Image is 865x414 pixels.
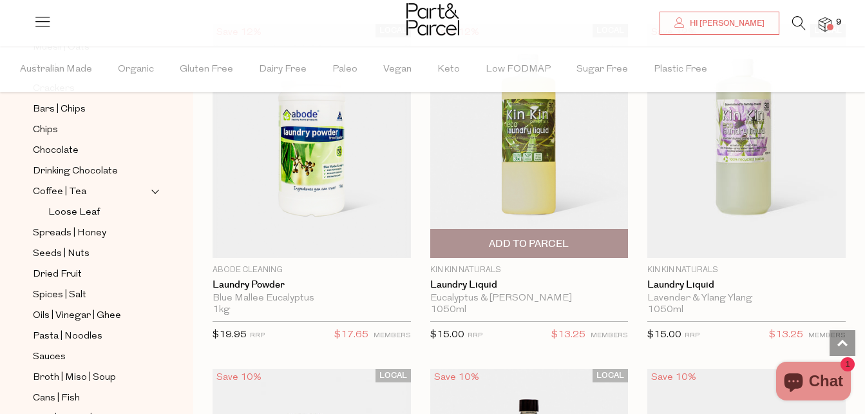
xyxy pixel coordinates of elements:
a: Seeds | Nuts [33,246,150,262]
span: Low FODMAP [486,47,551,92]
small: MEMBERS [591,332,628,339]
span: Broth | Miso | Soup [33,370,116,386]
span: LOCAL [593,369,628,382]
div: Save 10% [430,369,483,386]
span: $15.00 [430,330,464,340]
span: Paleo [332,47,357,92]
a: Broth | Miso | Soup [33,370,150,386]
span: $13.25 [551,327,585,344]
span: 1050ml [647,304,683,316]
span: Gluten Free [180,47,233,92]
a: Spices | Salt [33,287,150,303]
inbox-online-store-chat: Shopify online store chat [772,362,855,404]
button: Add To Parcel [430,229,629,258]
span: Coffee | Tea [33,184,86,200]
p: Kin Kin Naturals [430,264,629,276]
a: Drinking Chocolate [33,163,150,179]
small: RRP [685,332,699,339]
a: Chocolate [33,143,150,159]
a: Hi [PERSON_NAME] [660,12,779,35]
a: Laundry Liquid [647,279,846,291]
span: Dairy Free [259,47,307,92]
button: Expand/Collapse Coffee | Tea [151,184,160,199]
div: Save 10% [647,369,700,386]
a: Coffee | Tea [33,184,150,200]
a: 9 [819,17,832,31]
small: MEMBERS [808,332,846,339]
span: 9 [833,17,844,28]
a: Oils | Vinegar | Ghee [33,308,150,324]
span: Seeds | Nuts [33,246,90,262]
span: Hi [PERSON_NAME] [687,18,765,29]
span: Sugar Free [576,47,628,92]
span: Dried Fruit [33,267,82,282]
span: Chocolate [33,143,79,159]
a: Bars | Chips [33,101,150,117]
span: Organic [118,47,154,92]
span: Loose Leaf [48,205,100,221]
a: Chips [33,122,150,138]
span: Spices | Salt [33,288,86,303]
span: $17.65 [334,327,368,344]
span: Keto [437,47,460,92]
img: Laundry Liquid [430,24,629,258]
a: Loose Leaf [48,204,150,221]
span: Add To Parcel [489,237,569,251]
span: Chips [33,123,58,138]
img: Part&Parcel [406,3,459,35]
span: Bars | Chips [33,102,86,117]
small: RRP [250,332,265,339]
span: 1kg [213,304,230,316]
div: Save 10% [213,369,265,386]
p: Abode Cleaning [213,264,411,276]
div: Eucalyptus & [PERSON_NAME] [430,293,629,304]
a: Spreads | Honey [33,225,150,241]
small: MEMBERS [374,332,411,339]
div: Blue Mallee Eucalyptus [213,293,411,304]
span: $19.95 [213,330,247,340]
a: Laundry Liquid [430,279,629,291]
span: $15.00 [647,330,681,340]
span: Australian Made [20,47,92,92]
span: LOCAL [375,369,411,382]
a: Laundry Powder [213,279,411,291]
span: Plastic Free [654,47,707,92]
a: Sauces [33,349,150,365]
small: RRP [468,332,482,339]
span: Vegan [383,47,412,92]
span: $13.25 [769,327,803,344]
img: Laundry Liquid [647,24,846,258]
div: Lavender & Ylang Ylang [647,293,846,304]
span: Sauces [33,350,66,365]
img: Laundry Powder [213,24,411,258]
span: Pasta | Noodles [33,329,102,344]
span: 1050ml [430,304,466,316]
a: Dried Fruit [33,266,150,282]
span: Cans | Fish [33,391,80,406]
span: Spreads | Honey [33,226,106,241]
span: Oils | Vinegar | Ghee [33,308,121,324]
p: Kin Kin Naturals [647,264,846,276]
a: Pasta | Noodles [33,328,150,344]
a: Cans | Fish [33,390,150,406]
span: Drinking Chocolate [33,164,118,179]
